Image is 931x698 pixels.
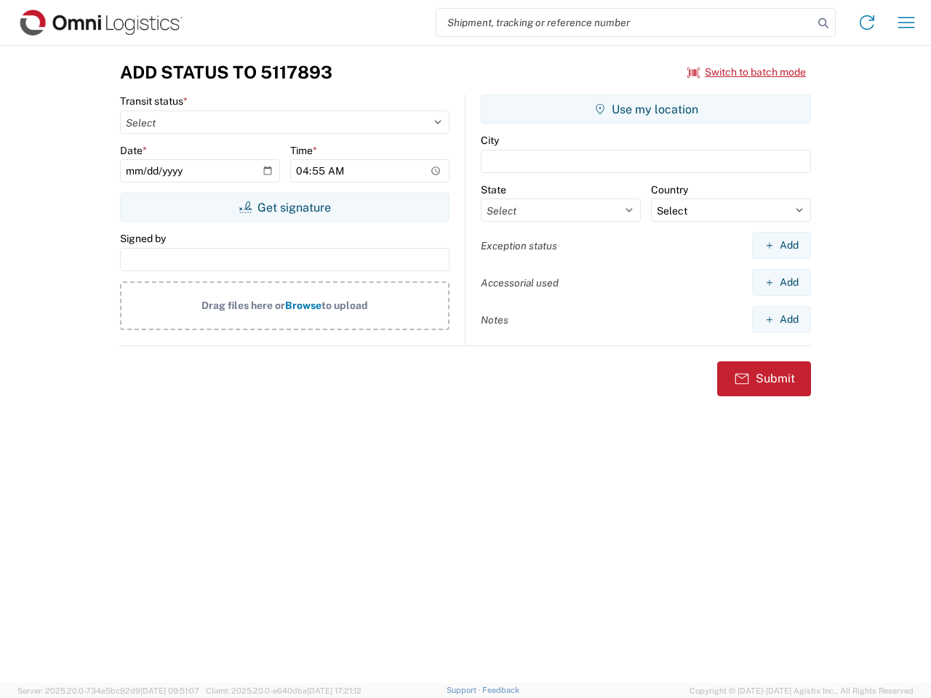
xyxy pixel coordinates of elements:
[482,686,519,694] a: Feedback
[752,269,811,296] button: Add
[481,183,506,196] label: State
[687,60,806,84] button: Switch to batch mode
[481,95,811,124] button: Use my location
[481,134,499,147] label: City
[290,144,317,157] label: Time
[120,193,449,222] button: Get signature
[481,313,508,326] label: Notes
[436,9,813,36] input: Shipment, tracking or reference number
[690,684,914,697] span: Copyright © [DATE]-[DATE] Agistix Inc., All Rights Reserved
[752,306,811,333] button: Add
[120,144,147,157] label: Date
[285,300,321,311] span: Browse
[120,95,188,108] label: Transit status
[201,300,285,311] span: Drag files here or
[321,300,368,311] span: to upload
[120,62,332,83] h3: Add Status to 5117893
[481,239,557,252] label: Exception status
[447,686,483,694] a: Support
[140,686,199,695] span: [DATE] 09:51:07
[752,232,811,259] button: Add
[206,686,361,695] span: Client: 2025.20.0-e640dba
[651,183,688,196] label: Country
[17,686,199,695] span: Server: 2025.20.0-734e5bc92d9
[481,276,559,289] label: Accessorial used
[307,686,361,695] span: [DATE] 17:21:12
[717,361,811,396] button: Submit
[120,232,166,245] label: Signed by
